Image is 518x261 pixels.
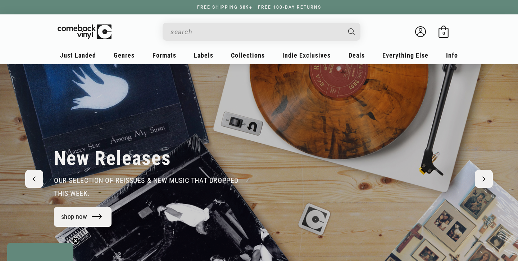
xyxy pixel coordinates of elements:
[349,51,365,59] span: Deals
[153,51,176,59] span: Formats
[231,51,265,59] span: Collections
[190,5,328,10] a: FREE SHIPPING $89+ | FREE 100-DAY RETURNS
[163,23,360,41] div: Search
[475,170,493,188] button: Next slide
[25,170,43,188] button: Previous slide
[446,51,458,59] span: Info
[382,51,428,59] span: Everything Else
[282,51,331,59] span: Indie Exclusives
[114,51,135,59] span: Genres
[194,51,213,59] span: Labels
[442,31,445,36] span: 0
[171,24,341,39] input: When autocomplete results are available use up and down arrows to review and enter to select
[54,207,112,227] a: shop now
[60,51,96,59] span: Just Landed
[7,243,73,261] div: Close teaser
[54,147,171,170] h2: New Releases
[54,176,238,198] span: our selection of reissues & new music that dropped this week.
[72,237,79,244] button: Close teaser
[342,23,362,41] button: Search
